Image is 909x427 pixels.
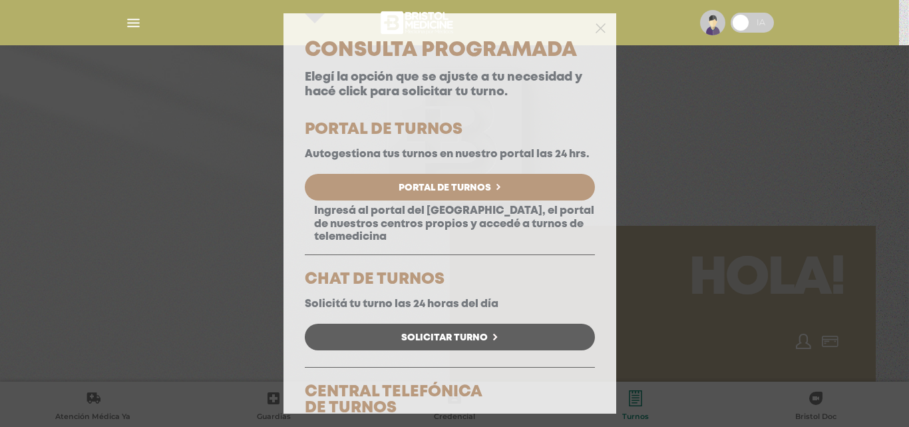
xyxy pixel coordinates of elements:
a: Portal de Turnos [305,174,595,201]
h5: CHAT DE TURNOS [305,272,595,288]
p: Elegí la opción que se ajuste a tu necesidad y hacé click para solicitar tu turno. [305,71,595,99]
p: Ingresá al portal del [GEOGRAPHIC_DATA], el portal de nuestros centros propios y accedé a turnos ... [305,205,595,243]
p: Solicitá tu turno las 24 horas del día [305,298,595,310]
h5: PORTAL DE TURNOS [305,122,595,138]
a: Solicitar Turno [305,324,595,350]
p: Autogestiona tus turnos en nuestro portal las 24 hrs. [305,148,595,161]
span: Consulta Programada [305,41,577,59]
span: Solicitar Turno [401,333,488,342]
span: Portal de Turnos [399,183,491,193]
h5: CENTRAL TELEFÓNICA DE TURNOS [305,384,595,416]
